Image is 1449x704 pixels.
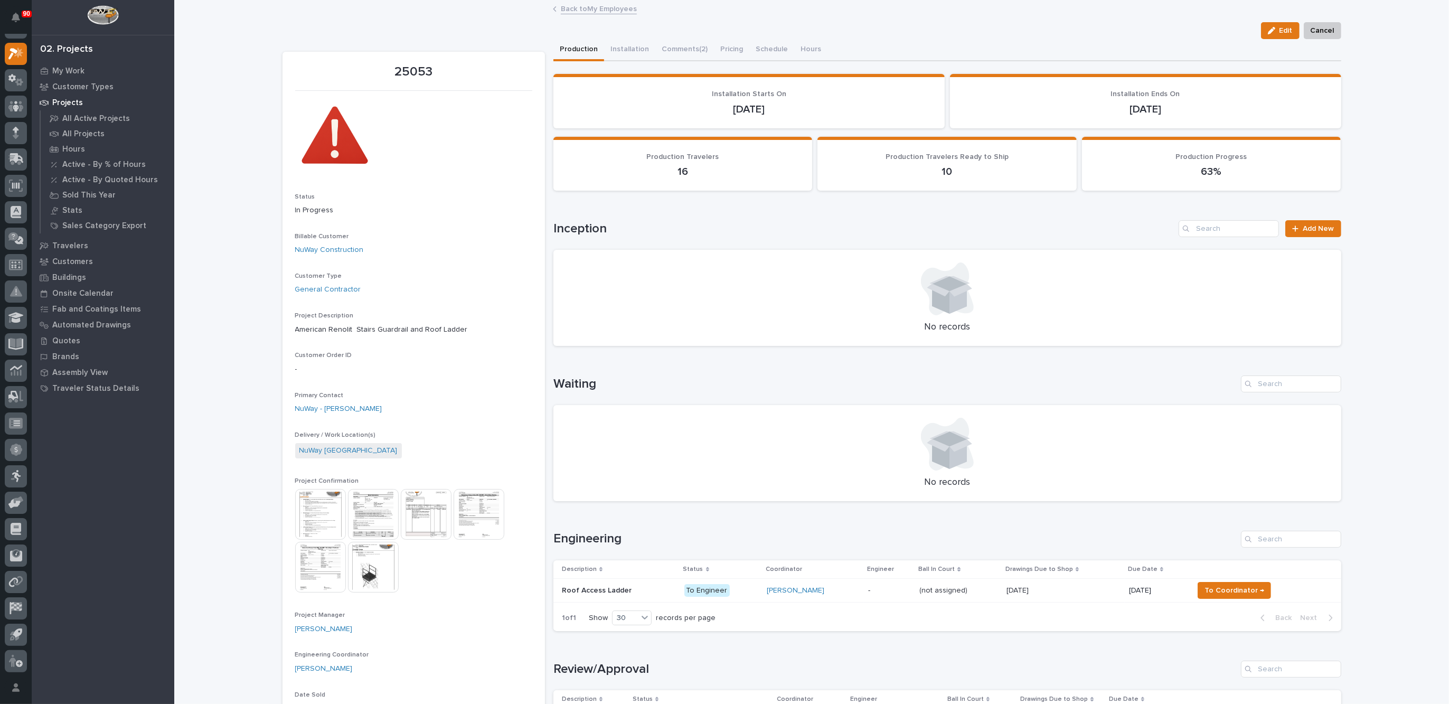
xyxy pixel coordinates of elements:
p: Quotes [52,336,80,346]
p: Onsite Calendar [52,289,114,298]
span: Customer Type [295,273,342,279]
div: 30 [613,613,638,624]
a: Customers [32,254,174,269]
a: Traveler Status Details [32,380,174,396]
p: Sales Category Export [62,221,146,231]
a: Stats [41,203,174,218]
button: Schedule [749,39,794,61]
p: No records [566,477,1329,489]
a: Customer Types [32,79,174,95]
span: Date Sold [295,692,326,698]
button: Production [553,39,604,61]
p: [DATE] [1006,584,1031,595]
p: Projects [52,98,83,108]
span: Installation Ends On [1111,90,1180,98]
p: Show [589,614,608,623]
p: 1 of 1 [553,605,585,631]
span: Delivery / Work Location(s) [295,432,376,438]
p: [DATE] [1129,586,1185,595]
button: Comments (2) [655,39,714,61]
a: Active - By Quoted Hours [41,172,174,187]
p: Coordinator [766,564,802,575]
a: NuWay Construction [295,245,364,256]
a: Active - By % of Hours [41,157,174,172]
button: Notifications [5,6,27,29]
img: Ifyy2os5TnURtpIjXyhPnpSCkC11d85uOK-9eSItenU [295,97,374,176]
a: Add New [1285,220,1341,237]
a: Hours [41,142,174,156]
a: [PERSON_NAME] [767,586,824,595]
span: Production Travelers [647,153,719,161]
input: Search [1179,220,1279,237]
div: Notifications90 [13,13,27,30]
p: All Active Projects [62,114,130,124]
p: Customers [52,257,93,267]
p: (not assigned) [919,584,970,595]
p: 16 [566,165,800,178]
h1: Inception [553,221,1175,237]
p: Assembly View [52,368,108,378]
input: Search [1241,661,1341,678]
p: Traveler Status Details [52,384,139,393]
span: Next [1301,613,1324,623]
h1: Engineering [553,531,1237,547]
a: Fab and Coatings Items [32,301,174,317]
p: Due Date [1128,564,1158,575]
p: [DATE] [566,103,932,116]
span: Installation Starts On [712,90,786,98]
button: Installation [604,39,655,61]
p: Active - By % of Hours [62,160,146,170]
a: My Work [32,63,174,79]
p: American Renolit Stairs Guardrail and Roof Ladder [295,324,532,335]
a: All Projects [41,126,174,141]
p: My Work [52,67,84,76]
span: Add New [1303,225,1334,232]
a: NuWay - [PERSON_NAME] [295,403,382,415]
a: Projects [32,95,174,110]
div: To Engineer [684,584,730,597]
p: Fab and Coatings Items [52,305,141,314]
p: Customer Types [52,82,114,92]
p: Engineer [867,564,894,575]
a: Brands [32,349,174,364]
span: Project Manager [295,612,345,618]
span: Billable Customer [295,233,349,240]
h1: Waiting [553,377,1237,392]
a: All Active Projects [41,111,174,126]
span: Status [295,194,315,200]
p: Automated Drawings [52,321,131,330]
p: Buildings [52,273,86,283]
a: Assembly View [32,364,174,380]
p: Ball In Court [918,564,955,575]
a: General Contractor [295,284,361,295]
tr: Roof Access LadderRoof Access Ladder To Engineer[PERSON_NAME] -(not assigned)(not assigned) [DATE... [553,578,1341,602]
a: NuWay [GEOGRAPHIC_DATA] [299,445,398,456]
p: Stats [62,206,82,215]
p: All Projects [62,129,105,139]
span: Production Travelers Ready to Ship [886,153,1009,161]
p: records per page [656,614,716,623]
p: Status [683,564,703,575]
a: Automated Drawings [32,317,174,333]
a: Travelers [32,238,174,254]
p: Travelers [52,241,88,251]
div: 02. Projects [40,44,93,55]
button: Next [1296,613,1341,623]
img: Workspace Logo [87,5,118,25]
p: 25053 [295,64,532,80]
span: To Coordinator → [1205,584,1264,597]
a: Quotes [32,333,174,349]
input: Search [1241,531,1341,548]
a: [PERSON_NAME] [295,663,353,674]
span: Edit [1279,26,1293,35]
p: 90 [23,10,30,17]
p: Active - By Quoted Hours [62,175,158,185]
div: Search [1241,376,1341,392]
button: Edit [1261,22,1300,39]
span: Project Confirmation [295,478,359,484]
p: 10 [830,165,1064,178]
a: Buildings [32,269,174,285]
span: Cancel [1311,24,1334,37]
